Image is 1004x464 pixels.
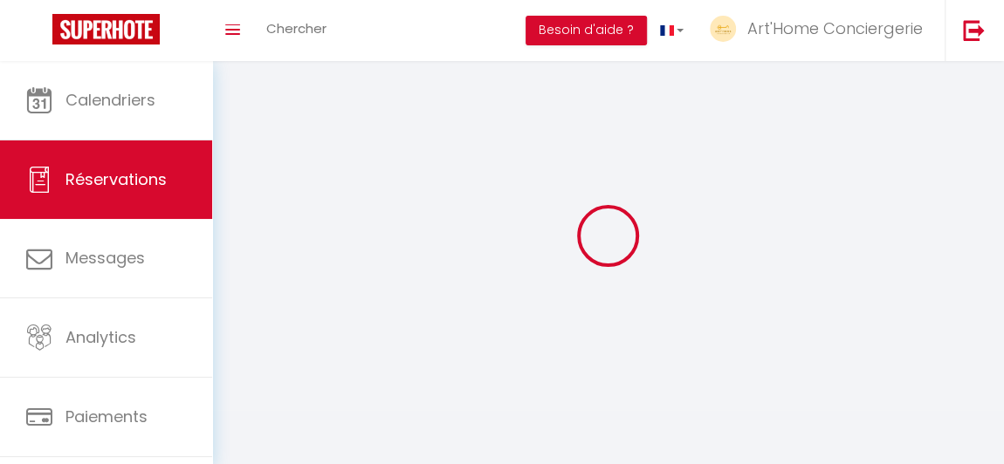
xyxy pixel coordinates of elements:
span: Analytics [65,326,136,348]
span: Chercher [266,19,327,38]
span: Paiements [65,406,148,427]
span: Art'Home Conciergerie [747,17,923,39]
span: Réservations [65,168,167,190]
span: Calendriers [65,89,155,111]
button: Besoin d'aide ? [526,16,647,45]
button: Ouvrir le widget de chat LiveChat [14,7,66,59]
img: ... [710,16,736,42]
span: Messages [65,247,145,269]
img: logout [963,19,985,41]
img: Super Booking [52,14,160,44]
